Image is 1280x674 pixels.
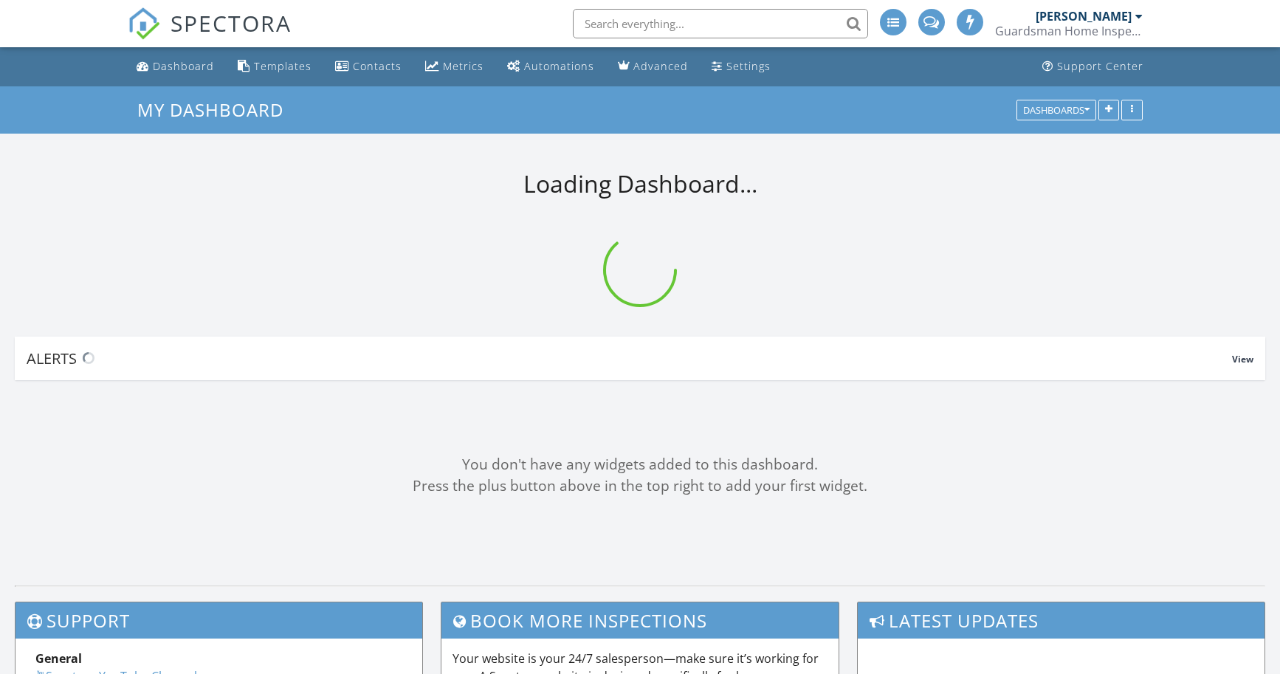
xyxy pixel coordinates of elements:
h3: Book More Inspections [441,602,839,639]
div: Support Center [1057,59,1143,73]
a: Dashboard [131,53,220,80]
img: The Best Home Inspection Software - Spectora [128,7,160,40]
a: Metrics [419,53,489,80]
a: Advanced [612,53,694,80]
div: Alerts [27,348,1232,368]
button: Dashboards [1016,100,1096,120]
div: Dashboard [153,59,214,73]
div: Guardsman Home Inspection [995,24,1143,38]
span: View [1232,353,1253,365]
a: Contacts [329,53,407,80]
a: Templates [232,53,317,80]
h3: Latest Updates [858,602,1264,639]
div: Metrics [443,59,484,73]
div: Automations [524,59,594,73]
div: Advanced [633,59,688,73]
div: Settings [726,59,771,73]
a: Support Center [1036,53,1149,80]
h3: Support [16,602,422,639]
div: [PERSON_NAME] [1036,9,1132,24]
a: Automations (Advanced) [501,53,600,80]
a: Settings [706,53,777,80]
a: SPECTORA [128,20,292,51]
a: My Dashboard [137,97,296,122]
span: SPECTORA [171,7,292,38]
div: Contacts [353,59,402,73]
div: Press the plus button above in the top right to add your first widget. [15,475,1265,497]
div: You don't have any widgets added to this dashboard. [15,454,1265,475]
strong: General [35,650,82,667]
div: Templates [254,59,312,73]
input: Search everything... [573,9,868,38]
div: Dashboards [1023,105,1090,115]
